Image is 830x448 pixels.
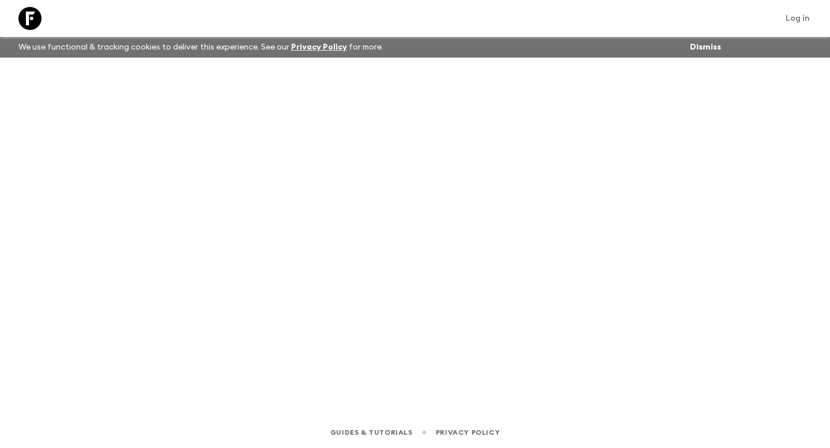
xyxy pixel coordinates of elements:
p: We use functional & tracking cookies to deliver this experience. See our for more. [14,37,388,58]
a: Log in [779,10,816,26]
a: Guides & Tutorials [330,426,413,439]
button: Dismiss [687,39,724,55]
a: Privacy Policy [291,43,347,51]
a: Privacy Policy [436,426,500,439]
